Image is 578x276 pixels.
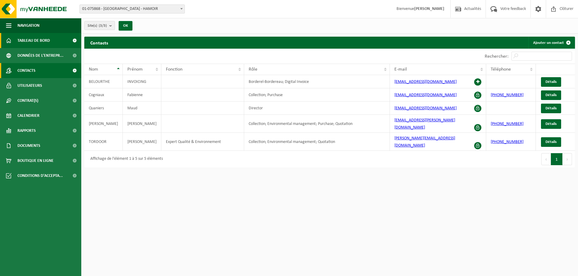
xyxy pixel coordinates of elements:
span: Détails [545,122,557,126]
span: Fonction [166,67,182,72]
span: E-mail [394,67,407,72]
a: Détails [541,104,561,113]
span: 01-075868 - BELOURTHE - HAMOIR [79,5,185,14]
a: [PERSON_NAME][EMAIL_ADDRESS][DOMAIN_NAME] [394,136,455,148]
td: Quaniers [84,102,123,115]
span: Conditions d'accepta... [17,168,63,183]
td: BELOURTHE [84,75,123,88]
a: [EMAIL_ADDRESS][DOMAIN_NAME] [394,80,457,84]
span: 01-075868 - BELOURTHE - HAMOIR [80,5,185,13]
label: Rechercher: [485,54,508,59]
div: Affichage de l'élément 1 à 5 sur 5 éléments [87,154,163,165]
a: [PHONE_NUMBER] [491,140,524,144]
td: Collection; Purchase [244,88,390,102]
button: 1 [551,153,563,165]
span: Calendrier [17,108,39,123]
a: [EMAIL_ADDRESS][DOMAIN_NAME] [394,93,457,97]
a: [PHONE_NUMBER] [491,93,524,97]
span: Données de l'entrepr... [17,48,64,63]
button: Next [563,153,572,165]
span: Rôle [249,67,257,72]
span: Utilisateurs [17,78,42,93]
a: [PHONE_NUMBER] [491,122,524,126]
span: Détails [545,106,557,110]
button: OK [119,21,132,31]
a: Détails [541,119,561,129]
span: Téléphone [491,67,511,72]
span: Détails [545,80,557,84]
span: Tableau de bord [17,33,50,48]
td: [PERSON_NAME] [123,133,161,151]
span: Détails [545,140,557,144]
td: Collection; Environmental management; Quotation [244,133,390,151]
span: Nom [89,67,98,72]
span: Contrat(s) [17,93,38,108]
h2: Contacts [84,37,114,48]
span: Contacts [17,63,36,78]
a: Détails [541,90,561,100]
strong: [PERSON_NAME] [414,7,444,11]
span: Boutique en ligne [17,153,54,168]
a: Détails [541,77,561,87]
count: (3/3) [99,24,107,28]
td: Director [244,102,390,115]
td: TORDOOR [84,133,123,151]
span: Rapports [17,123,36,138]
button: Site(s)(3/3) [84,21,115,30]
span: Documents [17,138,40,153]
td: Collection; Environmental management; Purchase; Quotation [244,115,390,133]
td: INVOICING [123,75,161,88]
span: Site(s) [88,21,107,30]
td: [PERSON_NAME] [84,115,123,133]
span: Prénom [127,67,143,72]
span: Détails [545,93,557,97]
span: Navigation [17,18,39,33]
td: Borderel-Bordereau; Digital Invoice [244,75,390,88]
td: Fabienne [123,88,161,102]
td: Expert Qualité & Environnement [161,133,244,151]
a: [EMAIL_ADDRESS][PERSON_NAME][DOMAIN_NAME] [394,118,455,130]
a: Détails [541,137,561,147]
a: Ajouter un contact [528,37,574,49]
td: Cogniaux [84,88,123,102]
td: [PERSON_NAME] [123,115,161,133]
td: Maud [123,102,161,115]
button: Previous [541,153,551,165]
a: [EMAIL_ADDRESS][DOMAIN_NAME] [394,106,457,111]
